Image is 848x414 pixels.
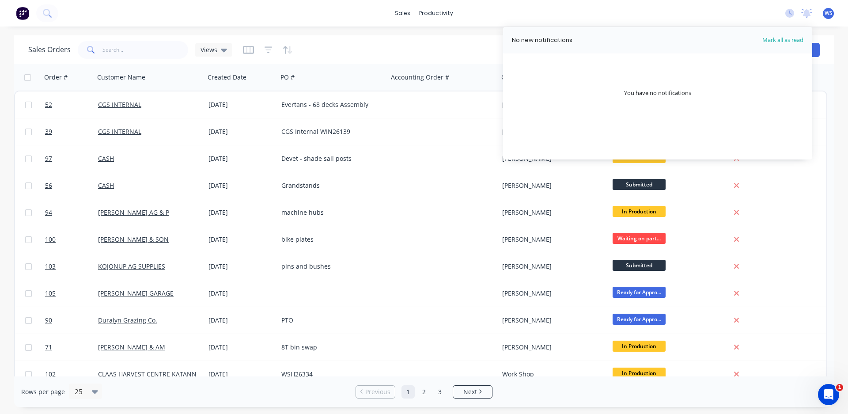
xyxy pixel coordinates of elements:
a: Previous page [356,387,395,396]
span: In Production [613,368,666,379]
div: [PERSON_NAME] [502,262,600,271]
div: [PERSON_NAME] [502,154,600,163]
span: 1 [836,384,843,391]
span: 97 [45,154,52,163]
div: Devet - shade sail posts [281,154,379,163]
img: Factory [16,7,29,20]
span: Submitted [613,179,666,190]
div: You have no notifications [624,89,691,98]
span: WS [825,9,833,17]
div: Customer Name [97,73,145,82]
a: 90 [45,307,98,334]
div: [PERSON_NAME] [502,127,600,136]
a: Page 2 [417,385,431,399]
div: Grandstands [281,181,379,190]
span: Waiting on part... [613,233,666,244]
span: 52 [45,100,52,109]
span: 94 [45,208,52,217]
div: machine hubs [281,208,379,217]
div: [DATE] [208,127,274,136]
span: Ready for Appro... [613,314,666,325]
div: Accounting Order # [391,73,449,82]
a: CLAAS HARVEST CENTRE KATANNING [98,370,208,378]
div: [DATE] [208,343,274,352]
a: Page 1 is your current page [401,385,415,399]
span: 90 [45,316,52,325]
a: 102 [45,361,98,387]
a: Page 3 [433,385,447,399]
span: Next [463,387,477,396]
span: 100 [45,235,56,244]
div: [DATE] [208,208,274,217]
a: 100 [45,226,98,253]
h1: Sales Orders [28,46,71,54]
div: [DATE] [208,289,274,298]
span: Previous [365,387,390,396]
div: [PERSON_NAME] [502,181,600,190]
div: [PERSON_NAME] [502,235,600,244]
div: sales [390,7,415,20]
div: [DATE] [208,316,274,325]
div: [PERSON_NAME] [502,343,600,352]
div: [DATE] [208,235,274,244]
span: 56 [45,181,52,190]
a: 97 [45,145,98,172]
div: [PERSON_NAME] [502,316,600,325]
span: 105 [45,289,56,298]
a: 103 [45,253,98,280]
span: Views [201,45,217,54]
div: [PERSON_NAME] [502,100,600,109]
a: Next page [453,387,492,396]
div: [PERSON_NAME] [502,289,600,298]
div: CGS Internal WIN26139 [281,127,379,136]
a: CASH [98,181,114,190]
div: [DATE] [208,100,274,109]
div: [DATE] [208,154,274,163]
div: Created Date [208,73,246,82]
span: In Production [613,341,666,352]
div: WSH26334 [281,370,379,379]
div: bike plates [281,235,379,244]
span: Ready for Appro... [613,287,666,298]
div: No new notifications [512,36,572,45]
iframe: Intercom live chat [818,384,839,405]
span: In Production [613,206,666,217]
a: CGS INTERNAL [98,100,141,109]
input: Search... [102,41,189,59]
div: Created By [501,73,534,82]
a: [PERSON_NAME] AG & P [98,208,169,216]
span: 39 [45,127,52,136]
a: 39 [45,118,98,145]
span: 103 [45,262,56,271]
div: [DATE] [208,370,274,379]
a: [PERSON_NAME] & SON [98,235,169,243]
span: Mark all as read [731,36,803,45]
span: Rows per page [21,387,65,396]
div: Work Shop [502,370,600,379]
a: 52 [45,91,98,118]
div: PTO [281,316,379,325]
div: [DATE] [208,262,274,271]
span: 102 [45,370,56,379]
div: Evertans - 68 decks Assembly [281,100,379,109]
div: productivity [415,7,458,20]
a: 94 [45,199,98,226]
a: Duralyn Grazing Co. [98,316,157,324]
a: 105 [45,280,98,307]
div: 8T bin swap [281,343,379,352]
div: pins and bushes [281,262,379,271]
a: 71 [45,334,98,361]
div: PO # [280,73,295,82]
a: [PERSON_NAME] GARAGE [98,289,174,297]
a: CGS INTERNAL [98,127,141,136]
span: Submitted [613,260,666,271]
a: [PERSON_NAME] & AM [98,343,165,351]
a: 56 [45,172,98,199]
a: CASH [98,154,114,163]
a: KOJONUP AG SUPPLIES [98,262,165,270]
div: [PERSON_NAME] [502,208,600,217]
span: 71 [45,343,52,352]
div: [DATE] [208,181,274,190]
ul: Pagination [352,385,496,399]
div: Order # [44,73,68,82]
